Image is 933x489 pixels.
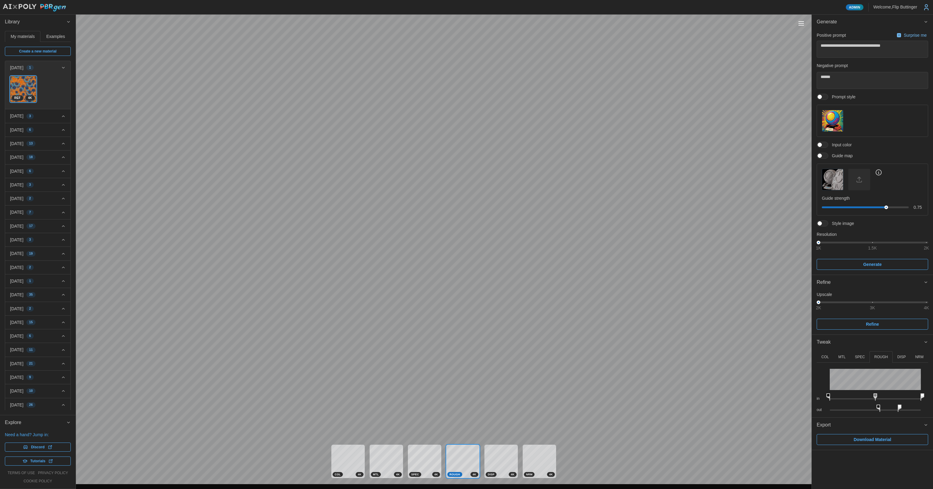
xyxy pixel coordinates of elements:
[854,434,891,445] span: Download Material
[5,123,70,137] button: [DATE]6
[5,357,70,370] button: [DATE]21
[29,389,33,393] span: 10
[19,47,56,56] span: Create a new material
[29,182,31,187] span: 3
[29,251,33,256] span: 19
[5,137,70,150] button: [DATE]13
[817,418,924,433] span: Export
[828,94,856,100] span: Prompt style
[849,5,860,10] span: Admin
[5,233,70,246] button: [DATE]3
[29,114,31,119] span: 3
[817,407,825,413] p: out
[29,320,33,325] span: 15
[10,76,36,102] a: aZpWMr5D9gD2s5bPUFMR4KREF
[29,155,33,160] span: 18
[5,432,71,438] p: Need a hand? Jump in:
[812,433,933,450] div: Export
[29,237,31,242] span: 3
[895,31,928,39] button: Surprise me
[5,343,70,356] button: [DATE]11
[5,261,70,274] button: [DATE]2
[29,361,33,366] span: 21
[10,209,23,215] p: [DATE]
[10,76,36,102] img: aZpWMr5D9gD2s5bPUFMR
[817,335,924,350] span: Tweak
[10,113,23,119] p: [DATE]
[897,355,906,360] p: DISP
[5,205,70,219] button: [DATE]7
[828,153,853,159] span: Guide map
[822,169,843,190] img: Guide map
[8,470,35,476] a: terms of use
[5,15,66,29] span: Library
[10,402,23,408] p: [DATE]
[817,63,928,69] p: Negative prompt
[10,65,23,71] p: [DATE]
[526,472,532,477] span: NRM
[10,292,23,298] p: [DATE]
[10,154,23,160] p: [DATE]
[473,472,476,477] span: 4 K
[29,65,31,70] span: 1
[812,418,933,433] button: Export
[10,250,23,256] p: [DATE]
[29,127,31,132] span: 6
[5,219,70,233] button: [DATE]17
[449,472,460,477] span: ROUGH
[29,402,33,407] span: 26
[812,350,933,417] div: Tweak
[866,319,879,329] span: Refine
[10,333,23,339] p: [DATE]
[10,195,23,202] p: [DATE]
[5,415,66,430] span: Explore
[29,279,31,284] span: 1
[812,15,933,29] button: Generate
[29,210,31,215] span: 7
[10,361,23,367] p: [DATE]
[817,275,924,290] span: Refine
[46,34,65,39] span: Examples
[822,110,843,131] img: Prompt style
[29,196,31,201] span: 2
[5,247,70,260] button: [DATE]19
[29,334,31,338] span: 6
[5,316,70,329] button: [DATE]15
[5,371,70,384] button: [DATE]9
[812,290,933,334] div: Refine
[10,374,23,380] p: [DATE]
[817,434,928,445] button: Download Material
[812,335,933,350] button: Tweak
[14,96,21,100] span: REF
[5,74,70,109] div: [DATE]1
[29,375,31,380] span: 9
[828,220,854,226] span: Style image
[29,292,33,297] span: 35
[5,443,71,452] a: Discord
[10,319,23,325] p: [DATE]
[817,32,846,38] p: Positive prompt
[5,302,70,315] button: [DATE]2
[915,355,923,360] p: NRM
[511,472,514,477] span: 4 K
[411,472,419,477] span: SPEC
[10,127,23,133] p: [DATE]
[797,19,805,28] button: Toggle viewport controls
[855,355,865,360] p: SPEC
[335,472,341,477] span: COL
[817,396,825,401] p: in
[23,479,52,484] a: cookie policy
[488,472,494,477] span: DISP
[29,348,33,352] span: 11
[5,47,71,56] a: Create a new material
[10,264,23,270] p: [DATE]
[914,204,923,210] p: 0.75
[5,288,70,301] button: [DATE]35
[29,265,31,270] span: 2
[817,259,928,270] button: Generate
[5,178,70,192] button: [DATE]3
[817,291,928,297] p: Upscale
[817,15,924,29] span: Generate
[822,195,923,201] p: Guide strength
